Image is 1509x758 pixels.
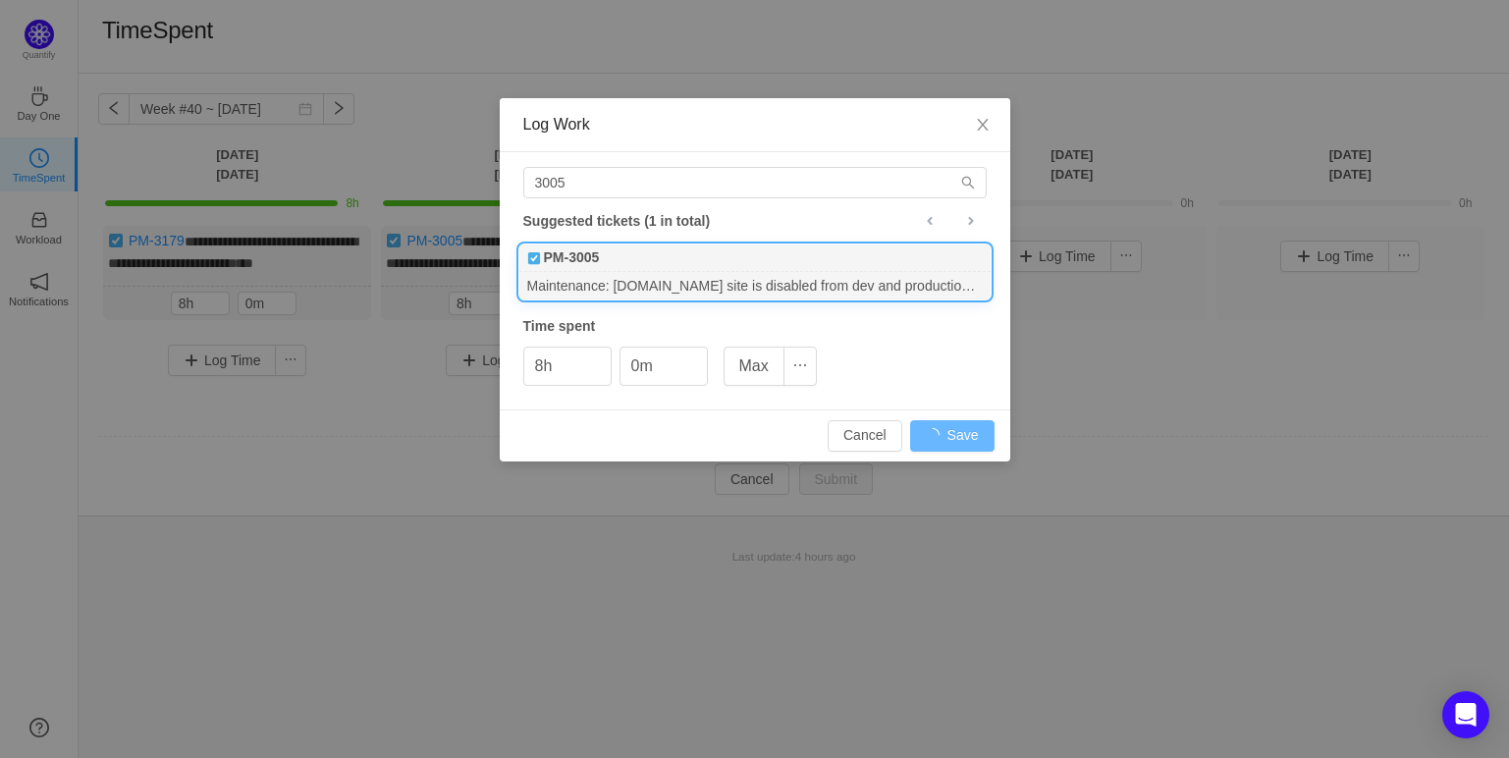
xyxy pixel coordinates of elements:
[955,98,1010,153] button: Close
[523,208,987,234] div: Suggested tickets (1 in total)
[523,167,987,198] input: Search
[527,251,541,265] img: 10738
[1442,691,1489,738] div: Open Intercom Messenger
[828,420,902,452] button: Cancel
[519,272,991,298] div: Maintenance: [DOMAIN_NAME] site is disabled from dev and production due to perimeter X. Investiga...
[523,114,987,135] div: Log Work
[975,117,991,133] i: icon: close
[961,176,975,189] i: icon: search
[544,247,600,268] b: PM-3005
[783,347,817,386] button: icon: ellipsis
[724,347,784,386] button: Max
[523,316,987,337] div: Time spent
